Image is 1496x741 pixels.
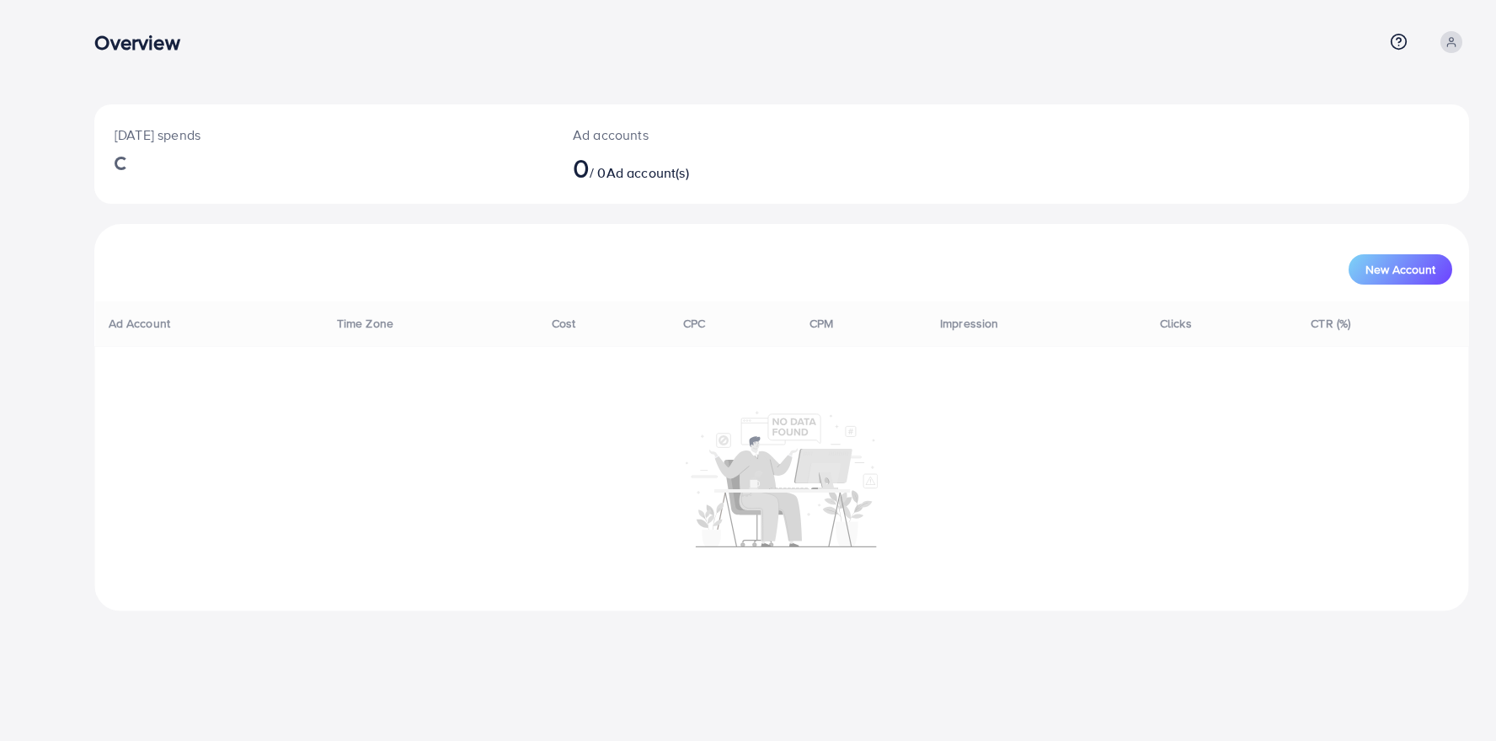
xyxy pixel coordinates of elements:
[1349,254,1452,285] button: New Account
[573,152,876,184] h2: / 0
[573,125,876,145] p: Ad accounts
[606,163,689,182] span: Ad account(s)
[1365,264,1435,275] span: New Account
[94,30,193,55] h3: Overview
[573,148,590,187] span: 0
[115,125,532,145] p: [DATE] spends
